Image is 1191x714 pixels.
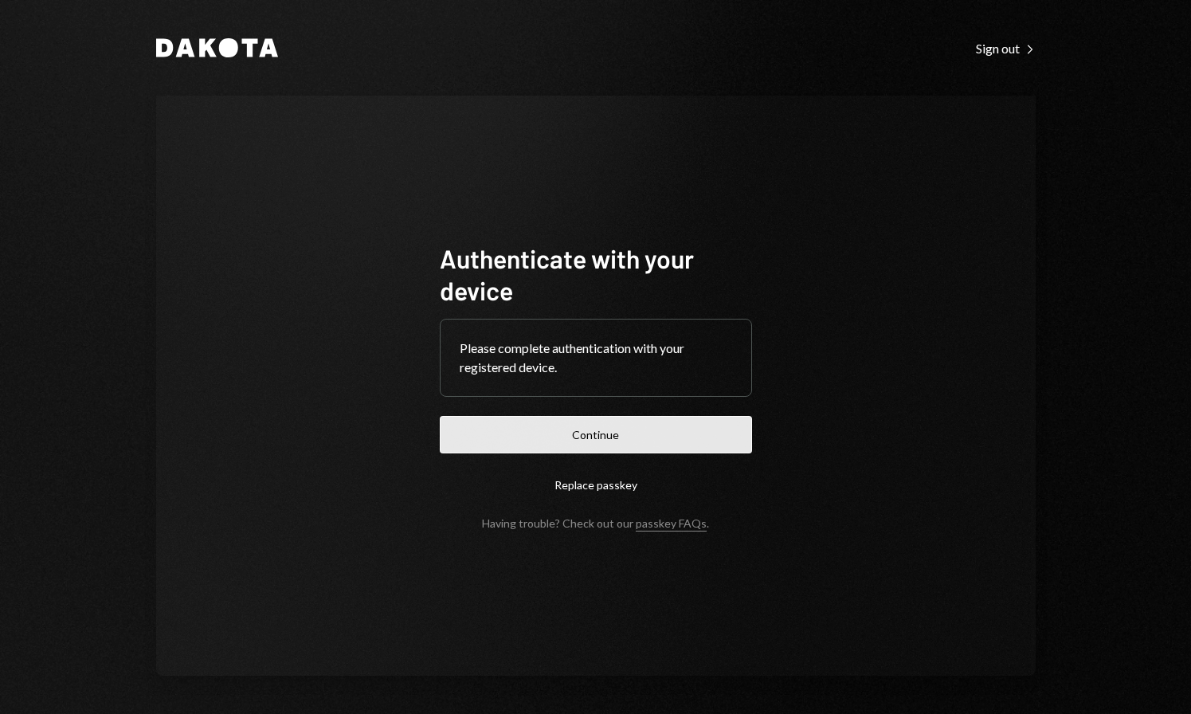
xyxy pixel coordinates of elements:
[636,516,707,532] a: passkey FAQs
[440,416,752,453] button: Continue
[460,339,732,377] div: Please complete authentication with your registered device.
[976,41,1036,57] div: Sign out
[440,242,752,306] h1: Authenticate with your device
[482,516,709,530] div: Having trouble? Check out our .
[440,466,752,504] button: Replace passkey
[976,39,1036,57] a: Sign out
